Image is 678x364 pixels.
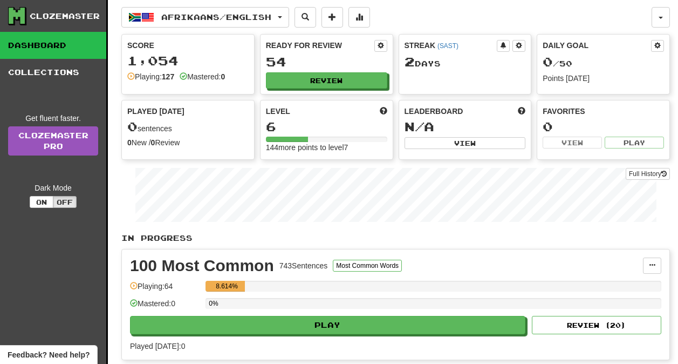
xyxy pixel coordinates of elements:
div: Daily Goal [543,40,651,52]
div: 54 [266,55,387,69]
span: N/A [405,119,434,134]
div: Mastered: 0 [130,298,200,316]
button: Play [130,316,525,334]
div: Get fluent faster. [8,113,98,124]
button: Off [53,196,77,208]
div: 8.614% [209,281,245,292]
button: Review (20) [532,316,661,334]
div: Playing: 64 [130,281,200,299]
div: Ready for Review [266,40,374,51]
span: Played [DATE]: 0 [130,342,185,350]
div: Clozemaster [30,11,100,22]
button: On [30,196,53,208]
button: View [405,137,526,149]
span: Leaderboard [405,106,463,117]
div: 100 Most Common [130,258,274,274]
span: Score more points to level up [380,106,387,117]
span: Played [DATE] [127,106,184,117]
div: sentences [127,120,249,134]
span: 0 [127,119,138,134]
div: Score [127,40,249,51]
div: Favorites [543,106,664,117]
div: Mastered: [180,71,225,82]
strong: 127 [162,72,174,81]
div: Dark Mode [8,183,98,193]
div: 144 more points to level 7 [266,142,387,153]
div: 0 [543,120,664,133]
button: View [543,137,602,149]
button: Play [605,137,664,149]
button: More stats [348,7,370,28]
div: New / Review [127,137,249,148]
div: 6 [266,120,387,133]
span: 2 [405,54,415,69]
div: Day s [405,55,526,69]
span: Afrikaans / English [161,12,271,22]
a: (SAST) [437,42,458,50]
button: Full History [626,168,670,180]
span: Level [266,106,290,117]
div: 1,054 [127,54,249,68]
span: This week in points, UTC [518,106,525,117]
a: ClozemasterPro [8,126,98,156]
button: Most Common Words [333,260,402,272]
button: Search sentences [295,7,316,28]
button: Review [266,72,387,89]
div: 743 Sentences [279,260,328,271]
span: 0 [543,54,553,69]
div: Points [DATE] [543,73,664,84]
div: Playing: [127,71,174,82]
div: Streak [405,40,497,51]
strong: 0 [151,138,155,147]
span: Open feedback widget [8,349,90,360]
strong: 0 [127,138,132,147]
strong: 0 [221,72,225,81]
span: / 50 [543,59,572,68]
p: In Progress [121,233,670,244]
button: Add sentence to collection [321,7,343,28]
button: Afrikaans/English [121,7,289,28]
